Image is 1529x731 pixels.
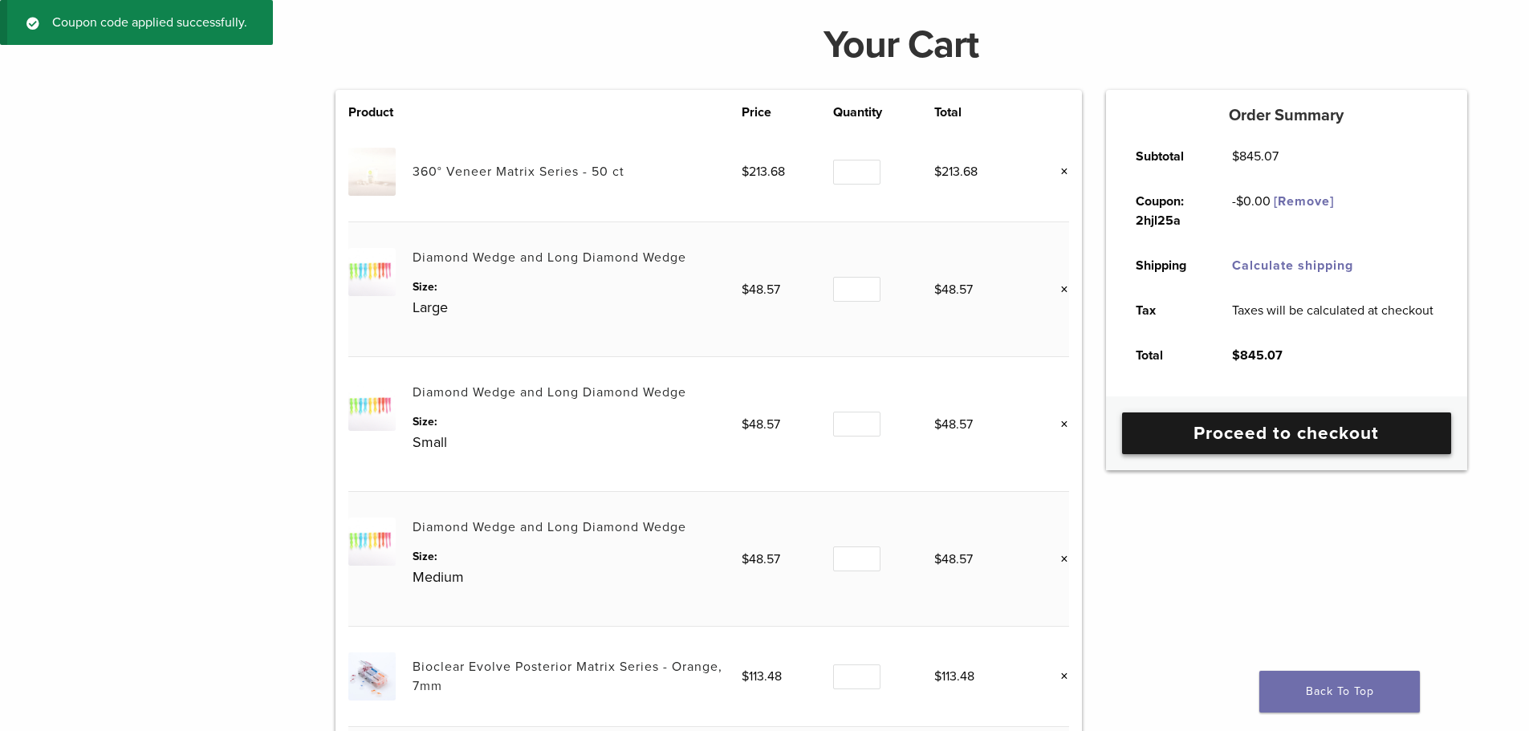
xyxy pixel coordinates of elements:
a: Remove this item [1048,414,1069,435]
span: $ [934,668,941,684]
span: 0.00 [1236,193,1271,209]
span: $ [1232,347,1240,363]
bdi: 48.57 [742,551,780,567]
bdi: 48.57 [742,416,780,433]
th: Total [934,103,1027,122]
a: Proceed to checkout [1122,412,1451,454]
td: - [1214,179,1352,243]
th: Coupon: 2hjl25a [1118,179,1214,243]
img: Bioclear Evolve Posterior Matrix Series - Orange, 7mm [348,652,396,700]
span: $ [1232,148,1239,164]
dt: Size: [413,548,742,565]
dt: Size: [413,278,742,295]
p: Medium [413,565,742,589]
span: $ [934,551,941,567]
th: Product [348,103,413,122]
th: Subtotal [1118,134,1214,179]
h1: Your Cart [323,26,1479,64]
span: $ [742,551,749,567]
a: Bioclear Evolve Posterior Matrix Series - Orange, 7mm [413,659,722,694]
bdi: 113.48 [742,668,782,684]
dt: Size: [413,413,742,430]
bdi: 213.68 [934,164,978,180]
span: $ [742,164,749,180]
span: $ [742,416,749,433]
bdi: 48.57 [934,551,973,567]
a: Calculate shipping [1232,258,1353,274]
bdi: 213.68 [742,164,785,180]
span: $ [934,416,941,433]
th: Quantity [833,103,933,122]
a: Remove this item [1048,549,1069,570]
a: Diamond Wedge and Long Diamond Wedge [413,250,686,266]
a: Remove 2hjl25a coupon [1274,193,1334,209]
a: Remove this item [1048,161,1069,182]
span: $ [742,668,749,684]
img: Diamond Wedge and Long Diamond Wedge [348,383,396,430]
img: Diamond Wedge and Long Diamond Wedge [348,248,396,295]
span: $ [934,282,941,298]
td: Taxes will be calculated at checkout [1214,288,1452,333]
img: Diamond Wedge and Long Diamond Wedge [348,518,396,565]
th: Tax [1118,288,1214,333]
a: Diamond Wedge and Long Diamond Wedge [413,519,686,535]
a: Remove this item [1048,279,1069,300]
span: $ [934,164,941,180]
a: Remove this item [1048,666,1069,687]
a: Back To Top [1259,671,1420,713]
h5: Order Summary [1106,106,1467,125]
th: Total [1118,333,1214,378]
th: Shipping [1118,243,1214,288]
span: $ [1236,193,1243,209]
a: Diamond Wedge and Long Diamond Wedge [413,384,686,400]
img: 360° Veneer Matrix Series - 50 ct [348,148,396,195]
bdi: 845.07 [1232,347,1283,363]
a: 360° Veneer Matrix Series - 50 ct [413,164,624,180]
th: Price [742,103,834,122]
bdi: 48.57 [742,282,780,298]
p: Large [413,295,742,319]
p: Small [413,430,742,454]
bdi: 48.57 [934,282,973,298]
bdi: 48.57 [934,416,973,433]
bdi: 845.07 [1232,148,1279,164]
bdi: 113.48 [934,668,974,684]
span: $ [742,282,749,298]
